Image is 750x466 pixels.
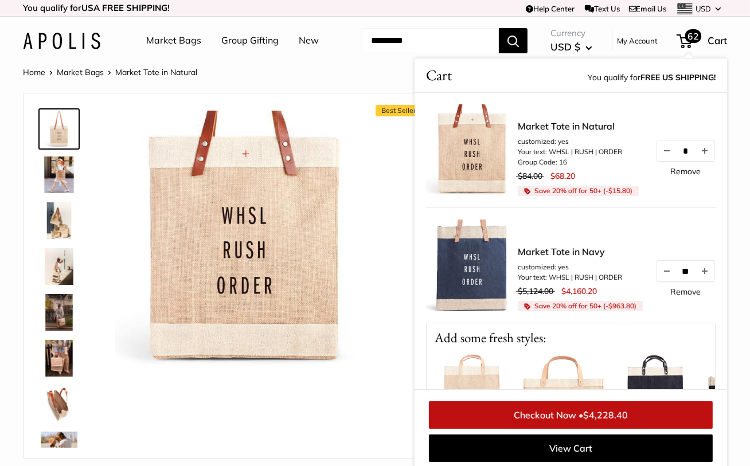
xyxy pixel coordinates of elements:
a: Market Bags [57,67,104,77]
a: Home [23,67,45,77]
button: Decrease quantity by 1 [657,140,677,161]
nav: Breadcrumb [23,65,197,80]
button: Search [499,28,528,53]
span: $15.80 [608,186,630,195]
span: $5,124.00 [518,286,553,296]
img: Market Tote in Natural [41,294,77,331]
img: Market Tote in Natural [41,340,77,377]
img: description_The Original Market bag in its 4 native styles [41,202,77,239]
li: Group Code: 16 [518,157,639,167]
span: USD [696,4,712,13]
img: description_Make it yours with custom printed text. [426,104,518,196]
a: 62 Cart [678,32,727,50]
input: Quantity [677,146,695,155]
a: My Account [617,34,658,48]
img: Market Tote in Natural [41,156,77,193]
a: Market Tote in Natural [38,338,80,379]
img: customizer-prod [115,111,373,368]
img: description_Make it yours with custom printed text. [41,111,77,147]
a: View Cart [429,434,713,462]
a: Market Tote in Natural [518,119,639,133]
a: description_Make it yours with custom printed text. [38,108,80,150]
a: Group Gifting [221,32,279,49]
img: Market Tote in Navy [426,220,518,311]
span: Cart [708,34,727,46]
strong: FREE US SHIPPING! [640,72,716,83]
li: Your text: WHSL | RUSH | ORDER [518,272,643,283]
span: 62 [685,29,702,43]
a: Text Us [585,4,620,13]
a: Checkout Now •$4,228.40 [429,401,713,429]
input: Search... [362,28,499,53]
img: description_Effortless style that elevates every moment [41,248,77,285]
a: Remove [670,167,701,175]
span: USD $ [550,41,580,53]
a: Market Tote in Natural [38,292,80,333]
li: Save 20% off for 50+ (- ) [518,301,643,311]
li: customized: yes [518,136,639,147]
a: Market Tote in Natural [38,154,80,195]
a: Help Center [526,4,575,13]
a: description_Water resistant inner liner. [38,383,80,425]
span: $68.20 [550,171,575,181]
button: Decrease quantity by 1 [657,261,677,281]
a: description_The Original Market bag in its 4 native styles [38,200,80,241]
button: No more stock [695,261,714,281]
span: $4,160.20 [561,286,597,296]
img: Apolis [23,33,100,49]
button: USD $ [550,38,592,56]
a: New [299,32,319,49]
a: Email Us [629,4,667,13]
span: Best Seller [376,105,422,116]
strong: USA FREE SHIPPING! [81,2,170,13]
img: description_Water resistant inner liner. [41,386,77,422]
a: Market Bags [146,32,201,49]
span: $963.80 [608,301,634,310]
span: Currency [550,25,592,41]
a: Remove [670,288,701,296]
input: Quantity [677,266,695,276]
p: Add some fresh styles: [427,323,715,353]
span: Cart [426,64,452,87]
span: Market Tote in Natural [115,67,197,77]
a: description_Effortless style that elevates every moment [38,246,80,287]
span: $4,228.40 [583,409,628,421]
li: Your text: WHSL | RUSH | ORDER [518,147,639,157]
li: customized: yes [518,262,643,272]
span: You qualify for [588,70,716,87]
a: Market Tote in Navy [518,245,643,259]
button: Increase quantity by 1 [695,140,714,161]
li: Save 20% off for 50+ (- ) [518,186,639,196]
span: $84.00 [518,171,542,181]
